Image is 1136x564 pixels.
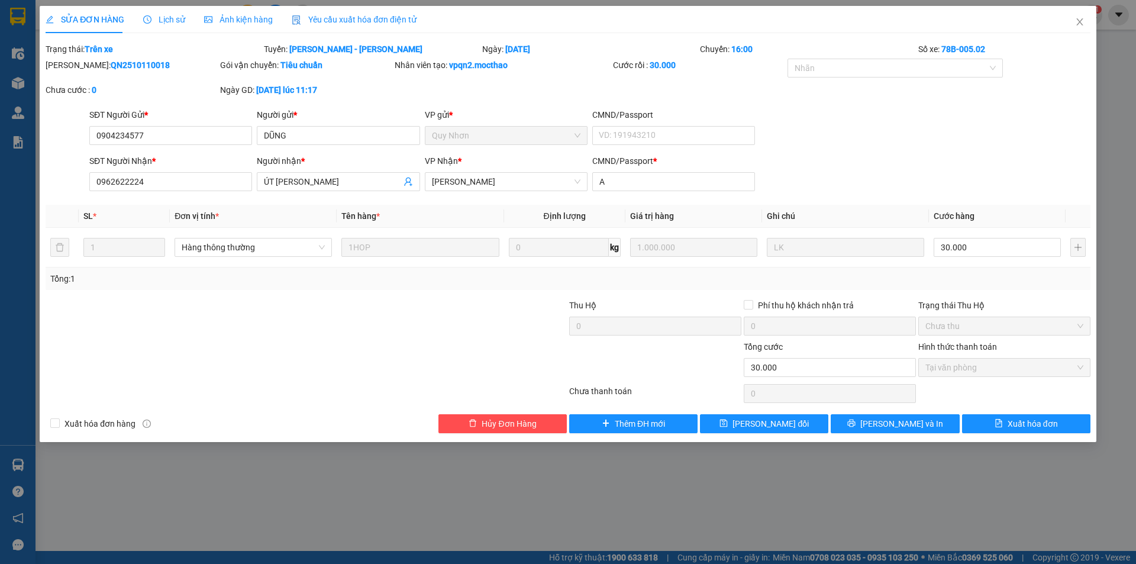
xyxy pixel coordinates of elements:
button: save[PERSON_NAME] đổi [700,414,828,433]
div: CMND/Passport [592,108,755,121]
span: Xuất hóa đơn [1008,417,1058,430]
span: Đơn vị tính [175,211,219,221]
div: Gói vận chuyển: [220,59,392,72]
div: Chưa thanh toán [568,385,743,405]
span: Thu Hộ [569,301,596,310]
span: delete [469,419,477,428]
span: Thêm ĐH mới [615,417,665,430]
label: Hình thức thanh toán [918,342,997,352]
span: save [719,419,728,428]
input: Ghi Chú [767,238,924,257]
span: [PERSON_NAME] đổi [732,417,809,430]
span: info-circle [143,420,151,428]
button: deleteHủy Đơn Hàng [438,414,567,433]
div: SĐT Người Gửi [89,108,252,121]
b: 0 [92,85,96,95]
span: Tên hàng [341,211,380,221]
button: file-textXuất hóa đơn [962,414,1090,433]
div: [PERSON_NAME]: [46,59,218,72]
b: QN2510110018 [111,60,170,70]
div: Ngày: [481,43,699,56]
input: VD: Bàn, Ghế [341,238,499,257]
div: Trạng thái: [44,43,263,56]
button: plusThêm ĐH mới [569,414,698,433]
div: Chưa cước : [46,83,218,96]
div: Trạng thái Thu Hộ [918,299,1090,312]
span: SL [83,211,93,221]
span: user-add [404,177,413,186]
span: Quy Nhơn [432,127,580,144]
span: Lịch sử [143,15,185,24]
div: Tổng: 1 [50,272,438,285]
input: 0 [630,238,757,257]
span: Hàng thông thường [182,239,325,256]
div: CMND/Passport [592,154,755,167]
b: vpqn2.mocthao [449,60,508,70]
button: plus [1070,238,1086,257]
span: Ảnh kiện hàng [204,15,273,24]
b: 30.000 [650,60,676,70]
span: file-text [995,419,1003,428]
div: Nhân viên tạo: [395,59,611,72]
span: SỬA ĐƠN HÀNG [46,15,124,24]
b: [PERSON_NAME] - [PERSON_NAME] [289,44,422,54]
span: printer [847,419,856,428]
span: Yêu cầu xuất hóa đơn điện tử [292,15,417,24]
span: VP Nhận [425,156,458,166]
button: printer[PERSON_NAME] và In [831,414,959,433]
span: edit [46,15,54,24]
span: clock-circle [143,15,151,24]
div: SĐT Người Nhận [89,154,252,167]
b: 78B-005.02 [941,44,985,54]
div: Cước rồi : [613,59,785,72]
span: Định lượng [544,211,586,221]
div: Tuyến: [263,43,481,56]
div: Ngày GD: [220,83,392,96]
div: Người nhận [257,154,419,167]
th: Ghi chú [762,205,929,228]
span: Tại văn phòng [925,359,1083,376]
span: Tuy Hòa [432,173,580,191]
span: Chưa thu [925,317,1083,335]
div: Người gửi [257,108,419,121]
span: [PERSON_NAME] và In [860,417,943,430]
div: Chuyến: [699,43,917,56]
b: Tiêu chuẩn [280,60,322,70]
span: close [1075,17,1085,27]
div: VP gửi [425,108,588,121]
button: Close [1063,6,1096,39]
span: Giá trị hàng [630,211,674,221]
span: picture [204,15,212,24]
button: delete [50,238,69,257]
span: Xuất hóa đơn hàng [60,417,140,430]
span: Hủy Đơn Hàng [482,417,536,430]
b: [DATE] lúc 11:17 [256,85,317,95]
b: 16:00 [731,44,753,54]
span: plus [602,419,610,428]
span: Cước hàng [934,211,974,221]
div: Số xe: [917,43,1092,56]
span: Tổng cước [744,342,783,352]
span: kg [609,238,621,257]
b: Trên xe [85,44,113,54]
b: [DATE] [505,44,530,54]
img: icon [292,15,301,25]
span: Phí thu hộ khách nhận trả [753,299,859,312]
